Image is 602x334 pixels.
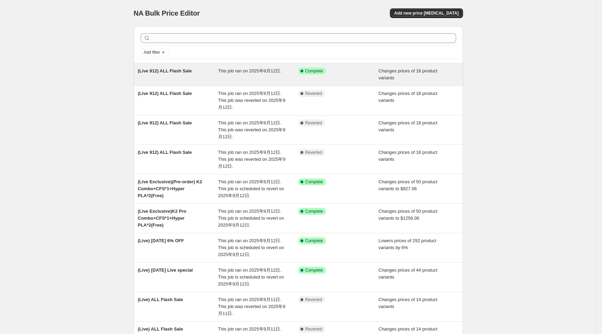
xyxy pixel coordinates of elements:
span: Reverted [305,297,322,302]
span: This job ran on 2025年9月11日. This job was reverted on 2025年9月11日. [218,297,285,316]
button: Add filter [141,48,168,56]
span: (Live Exclusive)(Pre-order) K2 Combo+CFS*1+Hyper PLA*2(Free) [138,179,202,198]
span: (Live) ALL Flash Sale [138,297,183,302]
span: This job ran on 2025年9月12日. This job is scheduled to revert on 2025年9月12日. [218,209,284,228]
span: This job ran on 2025年9月12日. This job was reverted on 2025年9月12日. [218,120,285,139]
span: This job ran on 2025年9月12日. [218,68,281,73]
span: (Live Exclusive)K2 Pro Combo+CFS*1+Hyper PLA*2(Free) [138,209,186,228]
span: This job ran on 2025年9月12日. This job is scheduled to revert on 2025年9月12日. [218,179,284,198]
span: Changes prices of 18 product variants [378,68,437,80]
span: (Live 912) ALL Flash Sale [138,150,192,155]
span: Changes prices of 44 product variants [378,267,437,280]
span: Add new price [MEDICAL_DATA] [394,10,459,16]
span: Changes prices of 50 product variants to $927.06 [378,179,437,191]
span: Reverted [305,150,322,155]
span: NA Bulk Price Editor [134,9,200,17]
span: Lowers prices of 292 product variants by 6% [378,238,436,250]
span: Changes prices of 14 product variants [378,297,437,309]
span: Changes prices of 50 product variants to $1256.06 [378,209,437,221]
span: Complete [305,238,323,244]
span: Reverted [305,326,322,332]
span: (Live 912) ALL Flash Sale [138,120,192,125]
span: Reverted [305,91,322,96]
span: (Live 912) ALL Flash Sale [138,91,192,96]
span: Complete [305,179,323,185]
span: Changes prices of 18 product variants [378,120,437,132]
span: This job ran on 2025年9月12日. This job is scheduled to revert on 2025年9月12日. [218,238,284,257]
span: Complete [305,68,323,74]
span: This job ran on 2025年9月12日. This job was reverted on 2025年9月12日. [218,150,285,169]
span: (Live) ALL Flash Sale [138,326,183,332]
span: Reverted [305,120,322,126]
span: Changes prices of 18 product variants [378,150,437,162]
span: This job ran on 2025年9月12日. This job was reverted on 2025年9月12日. [218,91,285,110]
span: (Live 912) ALL Flash Sale [138,68,192,73]
span: Add filter [144,50,160,55]
span: Complete [305,209,323,214]
span: Changes prices of 18 product variants [378,91,437,103]
span: Complete [305,267,323,273]
span: (Live) [DATE] Live special [138,267,193,273]
span: (Live) [DATE] 6% OFF [138,238,184,243]
span: This job ran on 2025年9月12日. This job is scheduled to revert on 2025年9月12日. [218,267,284,287]
button: Add new price [MEDICAL_DATA] [390,8,463,18]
